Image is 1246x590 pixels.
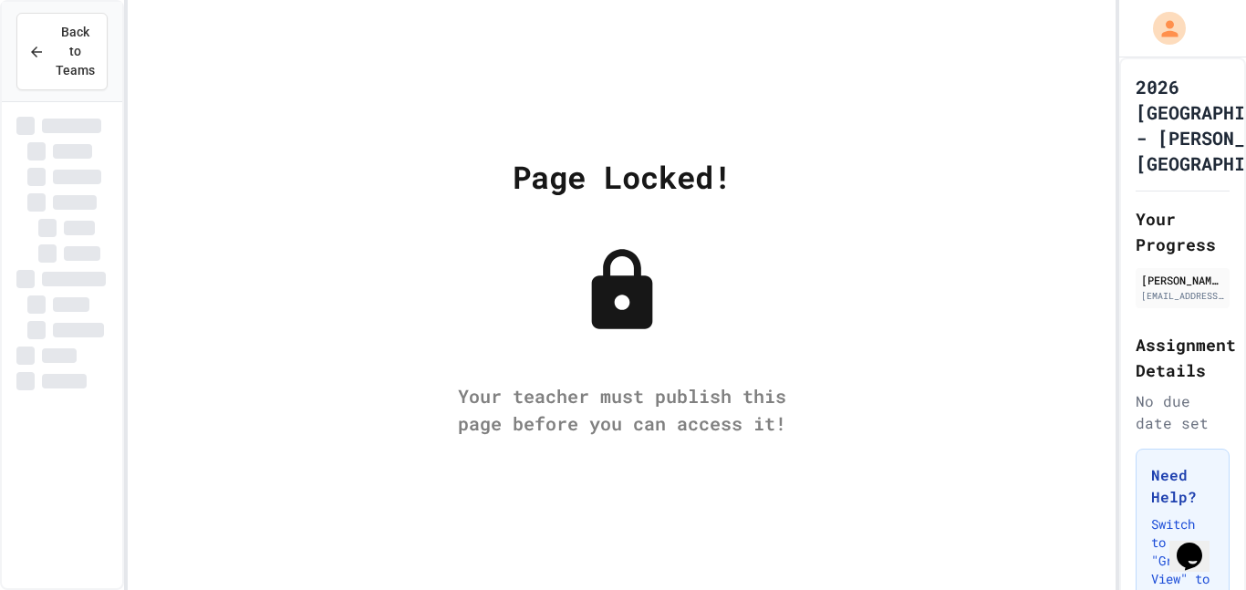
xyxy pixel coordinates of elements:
div: No due date set [1136,390,1230,434]
h2: Assignment Details [1136,332,1230,383]
span: Back to Teams [56,23,95,80]
h2: Your Progress [1136,206,1230,257]
div: [EMAIL_ADDRESS][DOMAIN_NAME] [1141,289,1224,303]
iframe: chat widget [1169,517,1228,572]
button: Back to Teams [16,13,108,90]
h3: Need Help? [1151,464,1214,508]
div: Your teacher must publish this page before you can access it! [440,382,805,437]
div: Page Locked! [513,153,732,200]
div: [PERSON_NAME] [1141,272,1224,288]
div: My Account [1134,7,1190,49]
